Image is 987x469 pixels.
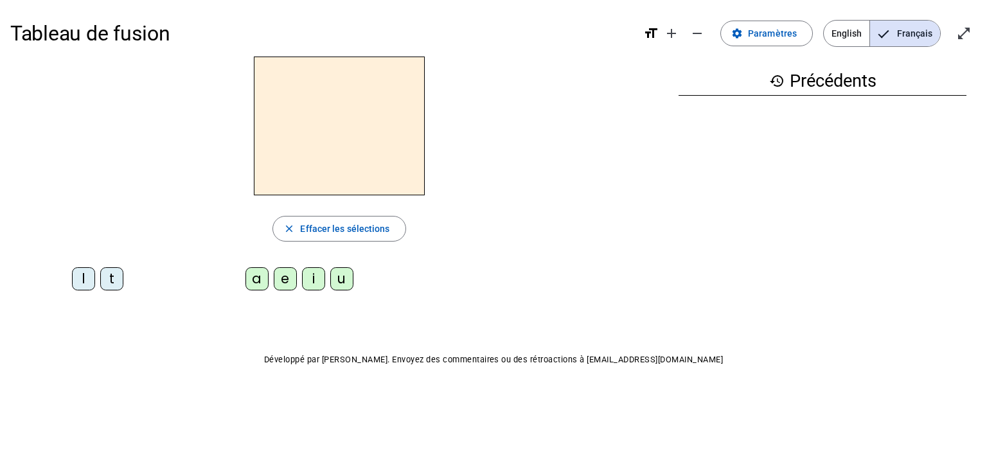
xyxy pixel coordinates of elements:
[274,267,297,290] div: e
[300,221,389,236] span: Effacer les sélections
[302,267,325,290] div: i
[10,352,977,367] p: Développé par [PERSON_NAME]. Envoyez des commentaires ou des rétroactions à [EMAIL_ADDRESS][DOMAI...
[824,21,869,46] span: English
[664,26,679,41] mat-icon: add
[870,21,940,46] span: Français
[659,21,684,46] button: Augmenter la taille de la police
[330,267,353,290] div: u
[643,26,659,41] mat-icon: format_size
[10,13,633,54] h1: Tableau de fusion
[823,20,941,47] mat-button-toggle-group: Language selection
[769,73,785,89] mat-icon: history
[720,21,813,46] button: Paramètres
[72,267,95,290] div: l
[684,21,710,46] button: Diminuer la taille de la police
[951,21,977,46] button: Entrer en plein écran
[731,28,743,39] mat-icon: settings
[679,67,966,96] h3: Précédents
[748,26,797,41] span: Paramètres
[272,216,405,242] button: Effacer les sélections
[689,26,705,41] mat-icon: remove
[100,267,123,290] div: t
[245,267,269,290] div: a
[956,26,972,41] mat-icon: open_in_full
[283,223,295,234] mat-icon: close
